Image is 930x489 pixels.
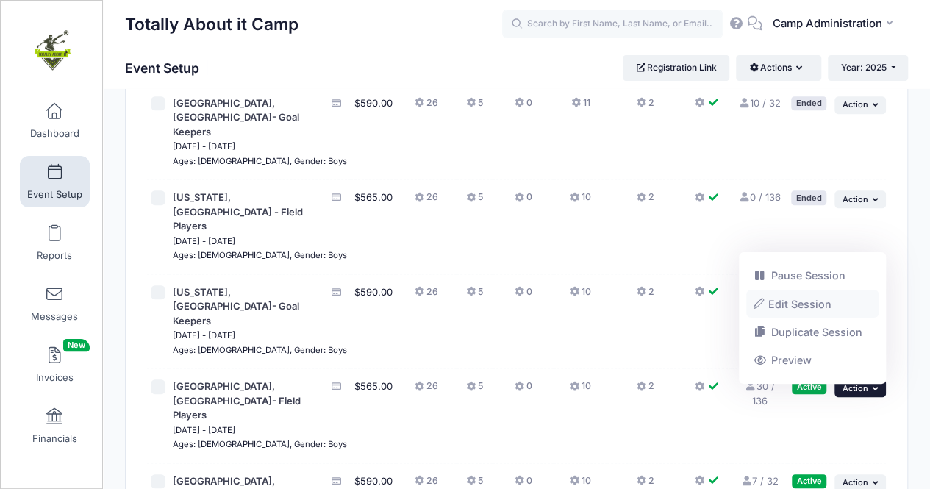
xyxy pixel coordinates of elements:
[637,96,654,118] button: 2
[31,310,78,323] span: Messages
[738,97,781,109] a: 10 / 32
[37,249,72,262] span: Reports
[351,368,396,463] td: $565.00
[791,190,826,204] div: Ended
[842,194,868,204] span: Action
[173,439,347,449] small: Ages: [DEMOGRAPHIC_DATA], Gender: Boys
[502,10,723,39] input: Search by First Name, Last Name, or Email...
[351,85,396,180] td: $590.00
[330,476,342,486] i: Accepting Credit Card Payments
[842,99,868,110] span: Action
[746,262,879,290] a: Pause Session
[20,95,90,146] a: Dashboard
[20,278,90,329] a: Messages
[173,236,235,246] small: [DATE] - [DATE]
[173,425,235,435] small: [DATE] - [DATE]
[828,55,908,80] button: Year: 2025
[415,96,438,118] button: 26
[466,285,483,307] button: 5
[746,346,879,374] a: Preview
[125,7,298,41] h1: Totally About it Camp
[772,15,881,32] span: Camp Administration
[1,15,104,85] a: Totally About it Camp
[791,96,826,110] div: Ended
[30,127,79,140] span: Dashboard
[32,432,77,445] span: Financials
[330,193,342,202] i: Accepting Credit Card Payments
[415,285,438,307] button: 26
[515,96,532,118] button: 0
[466,190,483,212] button: 5
[792,474,826,488] div: Active
[740,475,779,487] a: 7 / 32
[20,400,90,451] a: Financials
[570,379,591,401] button: 10
[570,190,591,212] button: 10
[173,156,347,166] small: Ages: [DEMOGRAPHIC_DATA], Gender: Boys
[570,285,591,307] button: 10
[637,379,654,401] button: 2
[738,191,781,203] a: 0 / 136
[173,250,347,260] small: Ages: [DEMOGRAPHIC_DATA], Gender: Boys
[20,217,90,268] a: Reports
[330,99,342,108] i: Accepting Credit Card Payments
[515,190,532,212] button: 0
[27,188,82,201] span: Event Setup
[173,380,301,421] span: [GEOGRAPHIC_DATA], [GEOGRAPHIC_DATA]- Field Players
[173,345,347,355] small: Ages: [DEMOGRAPHIC_DATA], Gender: Boys
[330,288,342,297] i: Accepting Credit Card Payments
[20,339,90,390] a: InvoicesNew
[173,191,303,232] span: [US_STATE], [GEOGRAPHIC_DATA] - Field Players
[415,379,438,401] button: 26
[746,290,879,318] a: Edit Session
[466,96,483,118] button: 5
[637,190,654,212] button: 2
[20,156,90,207] a: Event Setup
[744,380,774,407] a: 30 / 136
[173,97,299,138] span: [GEOGRAPHIC_DATA], [GEOGRAPHIC_DATA]- Goal Keepers
[173,330,235,340] small: [DATE] - [DATE]
[36,371,74,384] span: Invoices
[736,55,820,80] button: Actions
[351,179,396,274] td: $565.00
[792,379,826,393] div: Active
[173,286,299,326] span: [US_STATE], [GEOGRAPHIC_DATA]- Goal Keepers
[834,96,886,114] button: Action
[63,339,90,351] span: New
[173,141,235,151] small: [DATE] - [DATE]
[415,190,438,212] button: 26
[25,23,80,78] img: Totally About it Camp
[842,383,868,393] span: Action
[746,318,879,346] a: Duplicate Session
[842,477,868,488] span: Action
[330,382,342,391] i: Accepting Credit Card Payments
[125,60,212,76] h1: Event Setup
[570,96,590,118] button: 11
[834,190,886,208] button: Action
[841,62,887,73] span: Year: 2025
[515,285,532,307] button: 0
[515,379,532,401] button: 0
[637,285,654,307] button: 2
[466,379,483,401] button: 5
[834,379,886,397] button: Action
[351,274,396,369] td: $590.00
[762,7,908,41] button: Camp Administration
[623,55,729,80] a: Registration Link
